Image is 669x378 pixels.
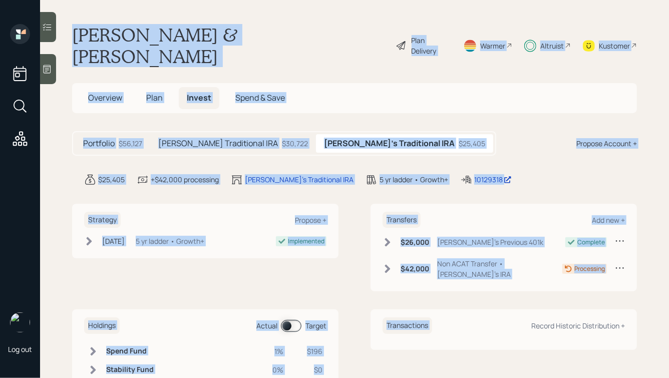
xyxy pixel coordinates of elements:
div: 5 yr ladder • Growth+ [136,236,204,246]
div: Altruist [540,41,564,51]
div: [PERSON_NAME]'s Traditional IRA [245,174,354,185]
div: 5 yr ladder • Growth+ [380,174,448,185]
div: 1% [268,346,283,356]
h6: $42,000 [401,265,429,273]
h6: Strategy [84,212,121,228]
h5: Portfolio [83,139,115,148]
h1: [PERSON_NAME] & [PERSON_NAME] [72,24,388,67]
span: Plan [146,92,163,103]
h6: Stability Fund [106,365,154,374]
div: Implemented [288,237,324,246]
div: Non ACAT Transfer • [PERSON_NAME]'s IRA [437,258,562,279]
div: Processing [574,264,605,273]
div: +$42,000 processing [151,174,219,185]
div: 0% [268,364,283,375]
div: Complete [577,238,605,247]
h6: Holdings [84,317,120,334]
h6: Transactions [383,317,432,334]
h5: [PERSON_NAME]'s Traditional IRA [324,139,455,148]
div: $0 [295,364,322,375]
h6: Transfers [383,212,421,228]
span: Invest [187,92,211,103]
div: Propose Account + [576,138,637,149]
div: [DATE] [102,236,125,246]
div: Warmer [480,41,505,51]
div: $30,722 [282,138,308,149]
span: Overview [88,92,122,103]
h6: Spend Fund [106,347,154,355]
h5: [PERSON_NAME] Traditional IRA [158,139,278,148]
div: [PERSON_NAME]'s Previous 401k [437,237,543,247]
div: Log out [8,344,32,354]
div: Kustomer [599,41,630,51]
h6: $26,000 [401,238,429,247]
div: Add new + [592,215,625,225]
div: Propose + [295,215,326,225]
div: Target [305,320,326,331]
span: Spend & Save [235,92,285,103]
div: Plan Delivery [412,35,451,56]
div: $196 [295,346,322,356]
div: Record Historic Distribution + [531,321,625,330]
div: $56,127 [119,138,142,149]
div: $25,405 [459,138,485,149]
div: Actual [256,320,277,331]
img: hunter_neumayer.jpg [10,312,30,332]
div: 10129318 [474,174,512,185]
div: $25,405 [98,174,125,185]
